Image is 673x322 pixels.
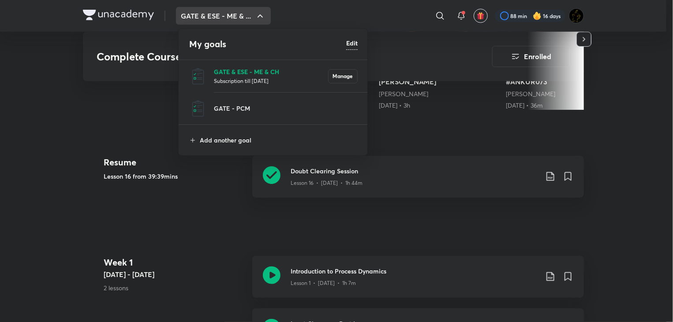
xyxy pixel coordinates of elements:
h6: Edit [346,38,358,48]
img: GATE & ESE - ME & CH [189,67,207,85]
p: GATE - PCM [214,104,358,113]
p: Add another goal [200,135,358,145]
p: GATE & ESE - ME & CH [214,67,328,76]
p: Subscription till [DATE] [214,76,328,85]
img: GATE - PCM [189,100,207,117]
h4: My goals [189,37,346,51]
button: Manage [328,69,358,83]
